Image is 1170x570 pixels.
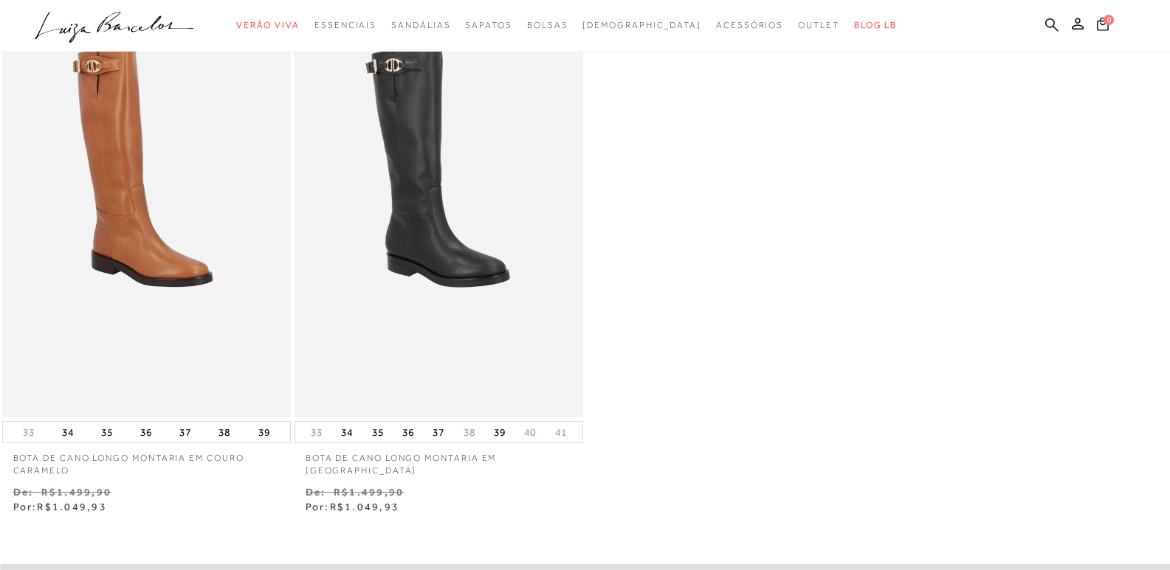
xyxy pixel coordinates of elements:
span: 0 [1104,15,1114,25]
button: 35 [368,422,388,442]
span: Sandálias [391,20,450,30]
button: 0 [1092,16,1113,36]
button: 39 [489,422,510,442]
span: BLOG LB [854,20,897,30]
span: Outlet [798,20,839,30]
a: categoryNavScreenReaderText [465,12,512,39]
button: 40 [520,425,540,439]
span: R$1.049,93 [330,501,399,512]
button: 34 [337,422,357,442]
button: 38 [459,425,480,439]
span: R$1.049,93 [37,501,106,512]
button: 35 [97,422,117,442]
button: 41 [551,425,571,439]
span: Sapatos [465,20,512,30]
button: 39 [254,422,275,442]
a: categoryNavScreenReaderText [391,12,450,39]
a: categoryNavScreenReaderText [527,12,568,39]
button: 36 [136,422,156,442]
a: categoryNavScreenReaderText [798,12,839,39]
a: categoryNavScreenReaderText [716,12,783,39]
span: Acessórios [716,20,783,30]
span: Verão Viva [236,20,300,30]
span: Bolsas [527,20,568,30]
span: Por: [13,501,107,512]
button: 33 [18,425,39,439]
small: De: [13,486,34,498]
a: categoryNavScreenReaderText [314,12,376,39]
span: Por: [306,501,399,512]
small: R$1.499,90 [41,486,111,498]
button: 37 [428,422,449,442]
span: [DEMOGRAPHIC_DATA] [582,20,701,30]
a: noSubCategoriesText [582,12,701,39]
small: R$1.499,90 [334,486,404,498]
a: categoryNavScreenReaderText [236,12,300,39]
a: BOTA DE CANO LONGO MONTARIA EM COURO CARAMELO [2,443,291,477]
a: BOTA DE CANO LONGO MONTARIA EM [GEOGRAPHIC_DATA] [295,443,583,477]
small: De: [306,486,326,498]
button: 36 [398,422,419,442]
button: 33 [306,425,327,439]
button: 34 [58,422,78,442]
a: BLOG LB [854,12,897,39]
span: Essenciais [314,20,376,30]
button: 38 [214,422,235,442]
button: 37 [175,422,196,442]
